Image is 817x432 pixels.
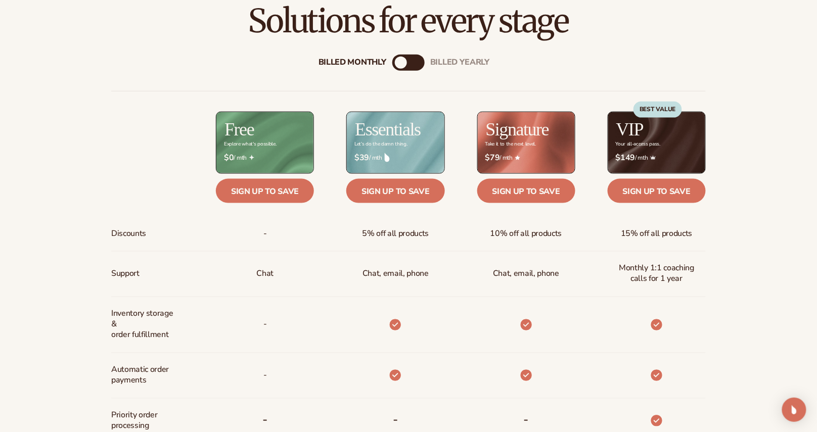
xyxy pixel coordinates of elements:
span: Discounts [111,224,146,243]
span: Automatic order payments [111,361,178,390]
b: - [393,412,398,428]
a: Sign up to save [477,179,575,203]
b: - [262,412,267,428]
span: Inventory storage & order fulfillment [111,305,178,344]
span: / mth [485,153,567,163]
img: Signature_BG_eeb718c8-65ac-49e3-a4e5-327c6aa73146.jpg [478,112,575,173]
a: Sign up to save [216,179,314,203]
img: VIP_BG_199964bd-3653-43bc-8a67-789d2d7717b9.jpg [608,112,705,173]
span: / mth [354,153,436,163]
span: 10% off all products [490,224,562,243]
b: - [524,412,529,428]
span: / mth [224,153,306,163]
span: Chat, email, phone [493,265,559,283]
strong: $39 [354,153,369,163]
div: Let’s do the damn thing. [354,141,407,147]
h2: Solutions for every stage [28,4,789,38]
h2: Free [224,120,254,138]
img: Free_Icon_bb6e7c7e-73f8-44bd-8ed0-223ea0fc522e.png [249,155,254,160]
h2: Signature [486,120,549,138]
p: Chat [256,265,274,283]
span: Monthly 1:1 coaching calls for 1 year [616,259,698,289]
img: Essentials_BG_9050f826-5aa9-47d9-a362-757b82c62641.jpg [347,112,444,173]
div: Take it to the next level. [485,141,536,147]
a: Sign up to save [608,179,706,203]
div: Billed Monthly [319,58,386,67]
div: Your all-access pass. [616,141,660,147]
div: Explore what's possible. [224,141,276,147]
span: 5% off all products [362,224,429,243]
span: - [263,315,267,334]
div: BEST VALUE [633,102,682,118]
strong: $79 [485,153,500,163]
div: Open Intercom Messenger [782,398,806,422]
span: 15% off all products [621,224,693,243]
span: / mth [616,153,698,163]
div: billed Yearly [430,58,489,67]
p: Chat, email, phone [362,265,429,283]
strong: $149 [616,153,636,163]
span: Support [111,265,140,283]
span: - [263,224,267,243]
img: free_bg.png [216,112,313,173]
h2: Essentials [355,120,421,138]
strong: $0 [224,153,234,163]
a: Sign up to save [346,179,444,203]
img: drop.png [385,153,390,162]
img: Star_6.png [515,156,520,160]
h2: VIP [616,120,644,138]
span: - [263,366,267,385]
